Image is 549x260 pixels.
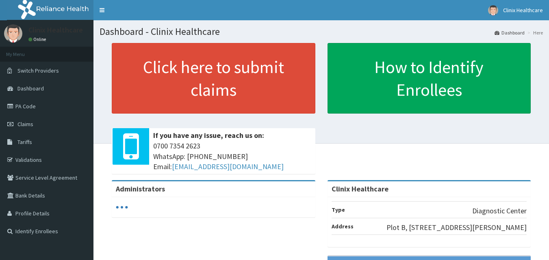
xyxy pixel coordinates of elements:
[100,26,543,37] h1: Dashboard - Clinix Healthcare
[153,141,311,172] span: 0700 7354 2623 WhatsApp: [PHONE_NUMBER] Email:
[332,206,345,213] b: Type
[328,43,531,114] a: How to Identify Enrollees
[4,24,22,43] img: User Image
[495,29,525,36] a: Dashboard
[17,85,44,92] span: Dashboard
[332,184,388,193] strong: Clinix Healthcare
[112,43,315,114] a: Click here to submit claims
[28,37,48,42] a: Online
[153,131,264,140] b: If you have any issue, reach us on:
[332,223,354,230] b: Address
[17,138,32,146] span: Tariffs
[17,120,33,128] span: Claims
[172,162,284,171] a: [EMAIL_ADDRESS][DOMAIN_NAME]
[525,29,543,36] li: Here
[503,6,543,14] span: Clinix Healthcare
[472,206,527,216] p: Diagnostic Center
[28,26,83,34] p: Clinix Healthcare
[17,67,59,74] span: Switch Providers
[488,5,498,15] img: User Image
[116,201,128,213] svg: audio-loading
[386,222,527,233] p: Plot B, [STREET_ADDRESS][PERSON_NAME]
[116,184,165,193] b: Administrators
